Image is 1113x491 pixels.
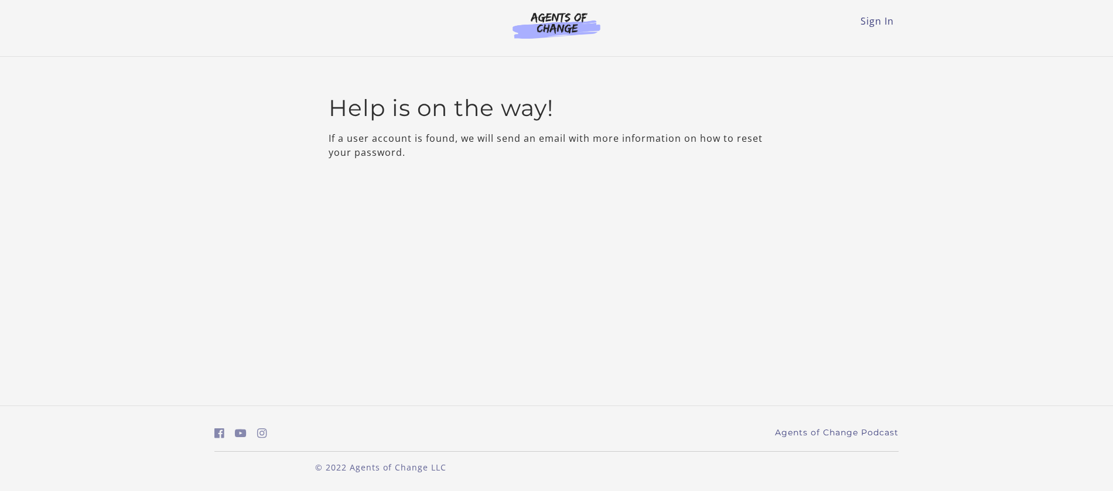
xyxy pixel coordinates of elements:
p: If a user account is found, we will send an email with more information on how to reset your pass... [329,131,785,159]
a: Agents of Change Podcast [775,427,899,439]
a: https://www.youtube.com/c/AgentsofChangeTestPrepbyMeaganMitchell (Open in a new window) [235,425,247,442]
i: https://www.instagram.com/agentsofchangeprep/ (Open in a new window) [257,428,267,439]
p: © 2022 Agents of Change LLC [214,461,547,473]
img: Agents of Change Logo [500,12,613,39]
h2: Help is on the way! [329,94,785,122]
a: https://www.instagram.com/agentsofchangeprep/ (Open in a new window) [257,425,267,442]
i: https://www.facebook.com/groups/aswbtestprep (Open in a new window) [214,428,224,439]
a: https://www.facebook.com/groups/aswbtestprep (Open in a new window) [214,425,224,442]
i: https://www.youtube.com/c/AgentsofChangeTestPrepbyMeaganMitchell (Open in a new window) [235,428,247,439]
a: Sign In [861,15,894,28]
